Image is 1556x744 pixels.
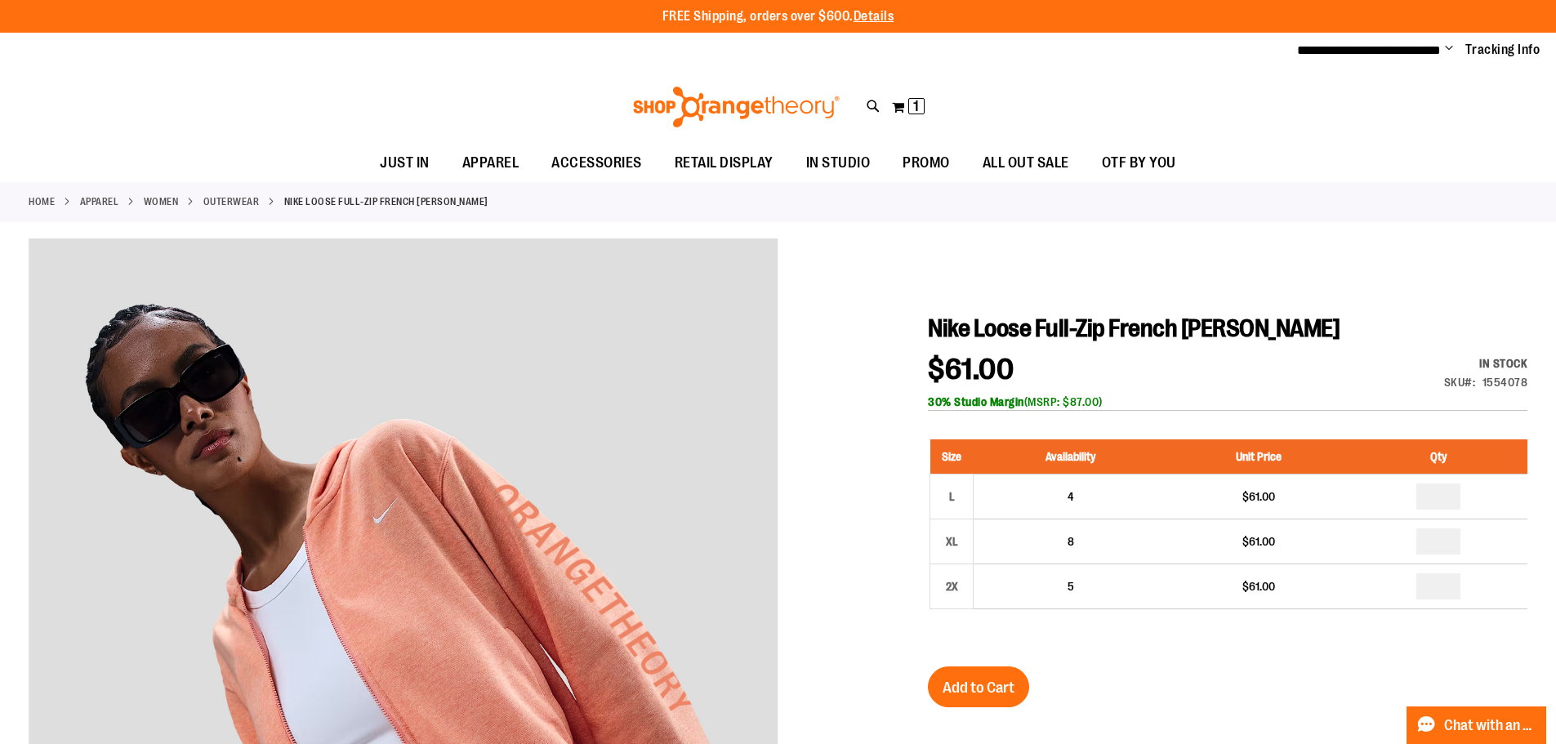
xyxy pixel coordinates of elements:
span: IN STUDIO [806,145,871,181]
img: Shop Orangetheory [631,87,842,127]
a: APPAREL [80,194,119,209]
div: (MSRP: $87.00) [928,394,1527,410]
div: XL [939,529,964,554]
a: Home [29,194,55,209]
th: Size [930,439,974,474]
a: Tracking Info [1465,41,1540,59]
span: 4 [1068,490,1074,503]
span: Chat with an Expert [1444,718,1536,733]
div: L [939,484,964,509]
span: ALL OUT SALE [983,145,1069,181]
a: Outerwear [203,194,260,209]
th: Qty [1350,439,1527,474]
span: PROMO [903,145,950,181]
th: Unit Price [1167,439,1349,474]
span: 8 [1068,535,1074,548]
span: $61.00 [928,353,1014,386]
a: WOMEN [144,194,179,209]
b: 30% Studio Margin [928,395,1024,408]
div: $61.00 [1175,533,1341,550]
p: FREE Shipping, orders over $600. [662,7,894,26]
span: RETAIL DISPLAY [675,145,774,181]
span: OTF BY YOU [1102,145,1176,181]
span: JUST IN [380,145,430,181]
button: Account menu [1445,42,1453,58]
button: Add to Cart [928,666,1029,707]
div: 1554078 [1482,374,1528,390]
button: Chat with an Expert [1407,706,1547,744]
span: APPAREL [462,145,519,181]
div: $61.00 [1175,578,1341,595]
span: 5 [1068,580,1074,593]
div: In stock [1444,355,1528,372]
span: 1 [913,98,919,114]
strong: Nike Loose Full-Zip French [PERSON_NAME] [284,194,488,209]
span: Add to Cart [943,679,1014,697]
div: 2X [939,574,964,599]
span: ACCESSORIES [551,145,642,181]
strong: SKU [1444,376,1476,389]
span: Nike Loose Full-Zip French [PERSON_NAME] [928,314,1340,342]
a: Details [854,9,894,24]
th: Availability [974,439,1168,474]
div: Availability [1444,355,1528,372]
div: $61.00 [1175,488,1341,505]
